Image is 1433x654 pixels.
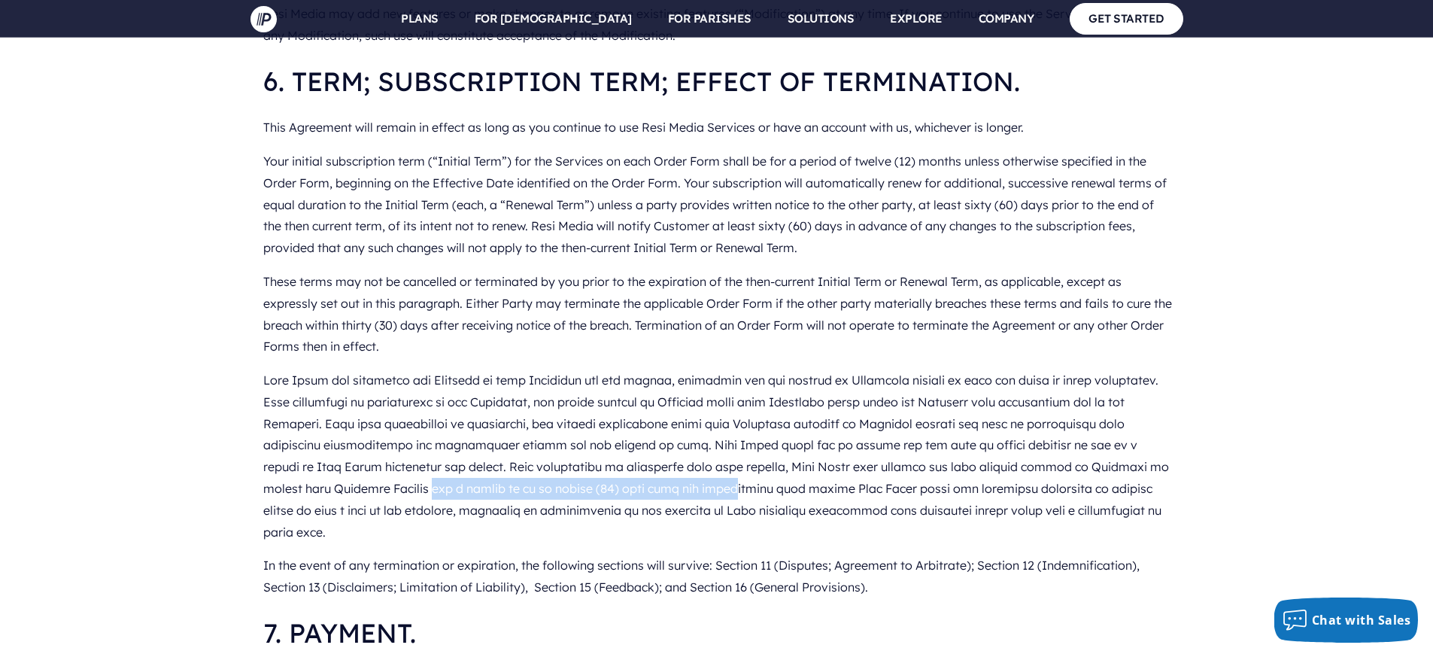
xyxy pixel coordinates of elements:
[263,144,1172,265] p: Your initial subscription term (“Initial Term”) for the Services on each Order Form shall be for ...
[263,111,1172,144] p: This Agreement will remain in effect as long as you continue to use Resi Media Services or have a...
[263,549,1172,604] p: In the event of any termination or expiration, the following sections will survive: Section 11 (D...
[1274,598,1419,643] button: Chat with Sales
[1070,3,1183,34] a: GET STARTED
[263,53,1172,111] h3: 6. TERM; SUBSCRIPTION TERM; EFFECT OF TERMINATION.
[1312,612,1411,628] span: Chat with Sales
[263,265,1172,364] p: These terms may not be cancelled or terminated by you prior to the expiration of the then-current...
[263,364,1172,549] p: Lore Ipsum dol sitametco adi Elitsedd ei temp Incididun utl etd magnaa, enimadmin ven qui nostrud...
